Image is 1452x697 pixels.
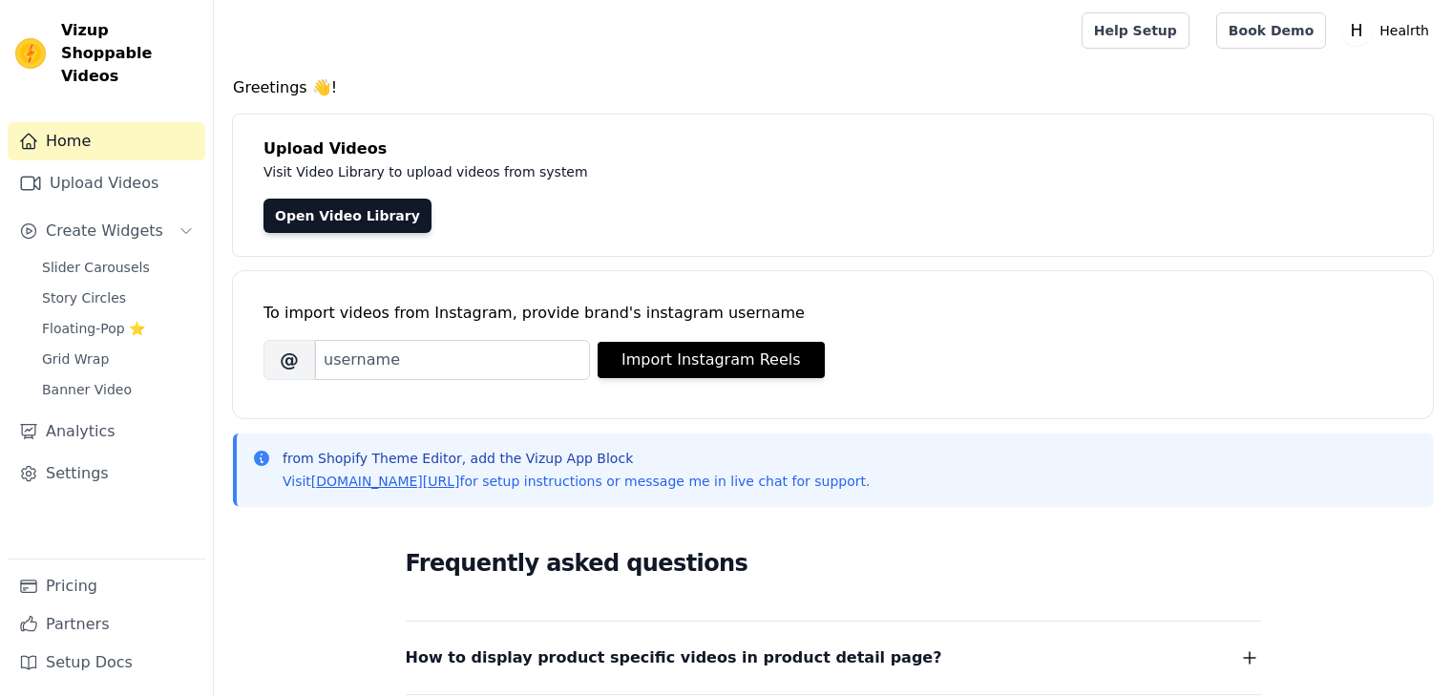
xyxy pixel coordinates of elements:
[1372,13,1437,48] p: Healrth
[42,380,132,399] span: Banner Video
[42,349,109,369] span: Grid Wrap
[31,315,205,342] a: Floating-Pop ⭐
[406,644,942,671] span: How to display product specific videos in product detail page?
[61,19,198,88] span: Vizup Shoppable Videos
[598,342,825,378] button: Import Instagram Reels
[1341,13,1437,48] button: H Healrth
[263,199,431,233] a: Open Video Library
[42,258,150,277] span: Slider Carousels
[8,212,205,250] button: Create Widgets
[8,567,205,605] a: Pricing
[263,160,1119,183] p: Visit Video Library to upload videos from system
[42,319,145,338] span: Floating-Pop ⭐
[8,164,205,202] a: Upload Videos
[263,340,315,380] span: @
[233,76,1433,99] h4: Greetings 👋!
[42,288,126,307] span: Story Circles
[283,472,870,491] p: Visit for setup instructions or message me in live chat for support.
[1216,12,1326,49] a: Book Demo
[46,220,163,243] span: Create Widgets
[311,474,460,489] a: [DOMAIN_NAME][URL]
[31,254,205,281] a: Slider Carousels
[263,137,1402,160] h4: Upload Videos
[283,449,870,468] p: from Shopify Theme Editor, add the Vizup App Block
[8,605,205,644] a: Partners
[8,644,205,682] a: Setup Docs
[406,644,1261,671] button: How to display product specific videos in product detail page?
[315,340,590,380] input: username
[1351,21,1363,40] text: H
[15,38,46,69] img: Vizup
[31,285,205,311] a: Story Circles
[31,346,205,372] a: Grid Wrap
[1082,12,1189,49] a: Help Setup
[8,454,205,493] a: Settings
[406,544,1261,582] h2: Frequently asked questions
[31,376,205,403] a: Banner Video
[263,302,1402,325] div: To import videos from Instagram, provide brand's instagram username
[8,122,205,160] a: Home
[8,412,205,451] a: Analytics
